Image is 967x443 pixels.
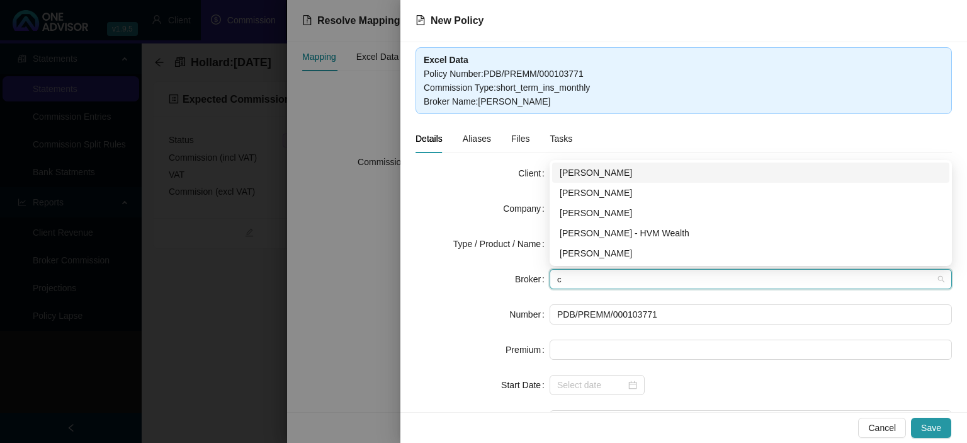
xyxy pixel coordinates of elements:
[511,134,530,143] span: Files
[463,410,550,430] label: New Business Type
[515,269,550,289] label: Broker
[503,198,550,219] label: Company
[463,134,491,143] span: Aliases
[560,246,942,260] div: [PERSON_NAME]
[911,418,951,438] button: Save
[560,166,942,180] div: [PERSON_NAME]
[518,163,550,183] label: Client
[509,304,550,325] label: Number
[560,206,942,220] div: [PERSON_NAME]
[424,81,944,95] div: Commission Type : short_term_ins_monthly
[557,378,626,392] input: Select date
[501,375,550,395] label: Start Date
[416,134,443,143] span: Details
[560,226,942,240] div: [PERSON_NAME] - HVM Wealth
[416,15,426,25] span: file-text
[424,55,468,65] b: Excel Data
[868,421,896,435] span: Cancel
[552,183,949,203] div: Bronwyn Desplace
[560,186,942,200] div: [PERSON_NAME]
[858,418,906,438] button: Cancel
[431,15,483,26] span: New Policy
[424,95,944,108] div: Broker Name : [PERSON_NAME]
[552,243,949,263] div: Carla Roodt
[552,223,949,243] div: Bronwyn Desplace - HVM Wealth
[506,340,550,360] label: Premium
[921,421,941,435] span: Save
[550,134,573,143] span: Tasks
[552,163,949,183] div: Cheryl-Anne Chislett
[424,67,944,81] div: Policy Number : PDB/PREMM/000103771
[453,234,550,254] label: Type / Product / Name
[552,203,949,223] div: Chanel Francis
